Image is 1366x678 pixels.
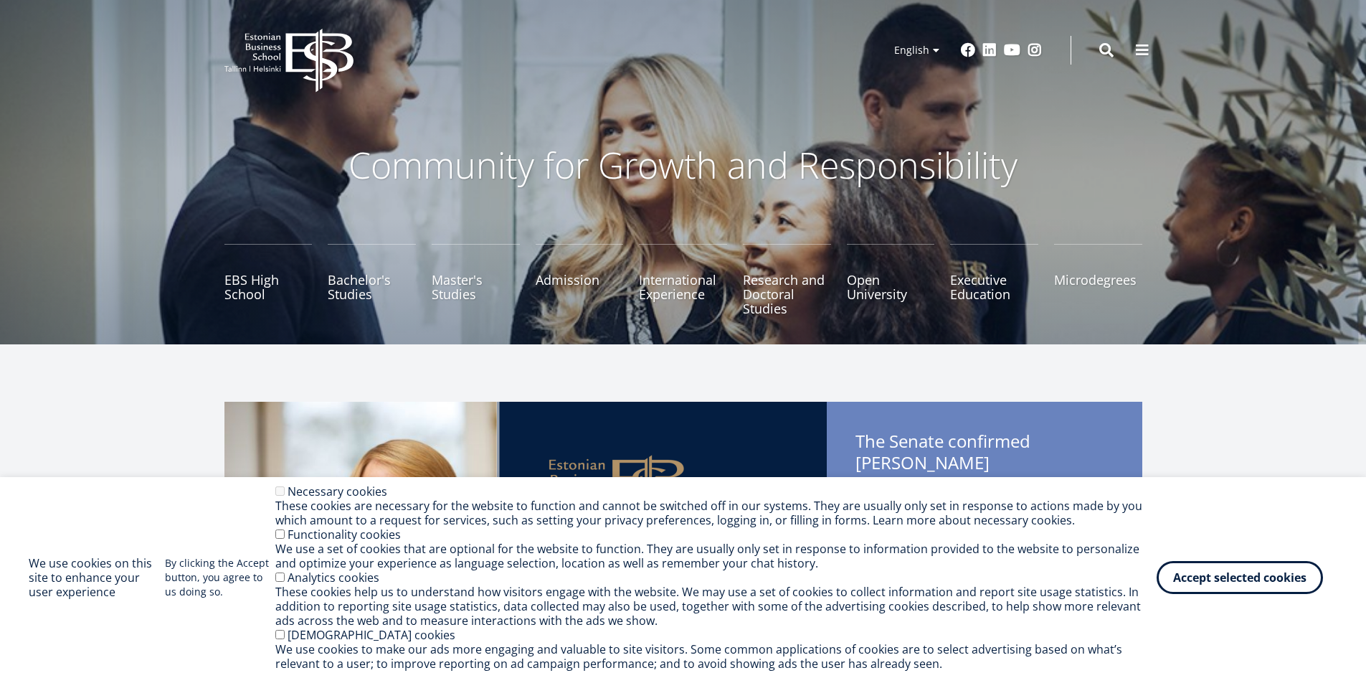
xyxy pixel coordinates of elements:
[275,642,1157,671] div: We use cookies to make our ads more engaging and valuable to site visitors. Some common applicati...
[855,430,1114,499] span: The Senate confirmed [PERSON_NAME]
[1054,244,1142,316] a: Microdegrees
[275,499,1157,527] div: These cookies are necessary for the website to function and cannot be switched off in our systems...
[328,244,416,316] a: Bachelor's Studies
[303,143,1063,187] p: Community for Growth and Responsibility
[1157,561,1323,594] button: Accept selected cookies
[847,244,935,316] a: Open University
[275,585,1157,628] div: These cookies help us to understand how visitors engage with the website. We may use a set of coo...
[961,43,975,57] a: Facebook
[743,244,831,316] a: Research and Doctoral Studies
[288,527,401,542] label: Functionality cookies
[224,244,313,316] a: EBS High School
[288,570,379,585] label: Analytics cookies
[165,556,275,599] p: By clicking the Accept button, you agree to us doing so.
[288,484,387,499] label: Necessary cookies
[29,556,165,599] h2: We use cookies on this site to enhance your user experience
[275,542,1157,570] div: We use a set of cookies that are optional for the website to function. They are usually only set ...
[288,627,455,643] label: [DEMOGRAPHIC_DATA] cookies
[536,244,624,316] a: Admission
[224,402,827,674] img: a
[432,244,520,316] a: Master's Studies
[982,43,997,57] a: Linkedin
[1004,43,1020,57] a: Youtube
[639,244,727,316] a: International Experience
[1028,43,1042,57] a: Instagram
[950,244,1038,316] a: Executive Education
